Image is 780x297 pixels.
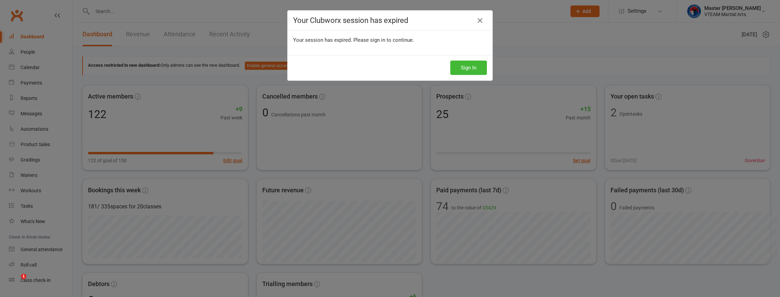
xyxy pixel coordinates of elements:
h4: Your Clubworx session has expired [293,16,487,25]
iframe: Intercom live chat [7,274,23,290]
button: Sign In [450,61,487,75]
a: Close [475,15,486,26]
span: 1 [21,274,26,279]
span: Your session has expired. Please sign in to continue. [293,37,414,43]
